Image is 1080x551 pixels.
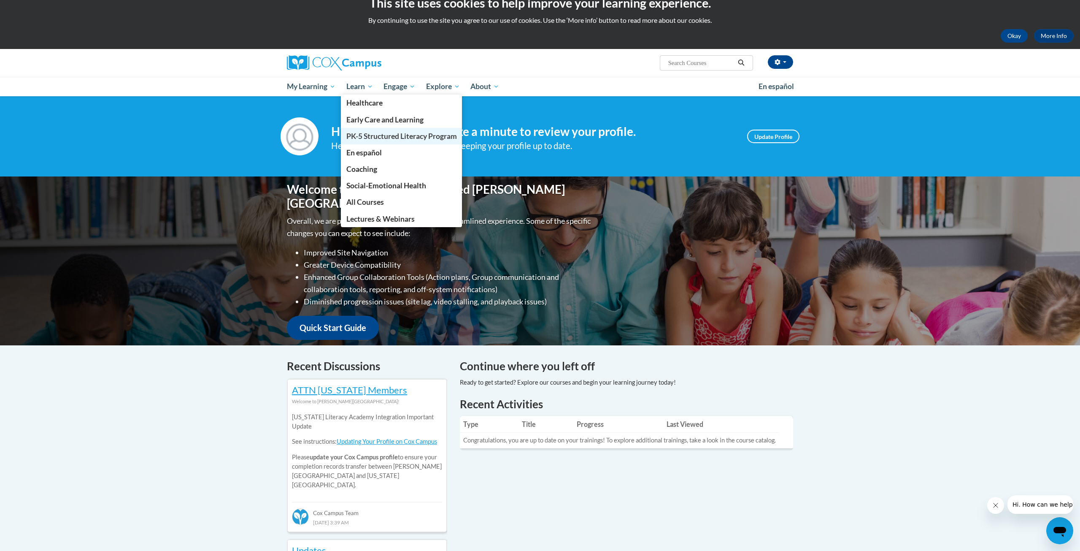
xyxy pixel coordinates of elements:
a: Updating Your Profile on Cox Campus [337,438,437,445]
div: [DATE] 3:39 AM [292,518,442,527]
span: Healthcare [346,98,383,107]
th: Title [518,416,574,433]
span: My Learning [287,81,335,92]
span: Social-Emotional Health [346,181,426,190]
span: Early Care and Learning [346,115,424,124]
button: Account Settings [768,55,793,69]
div: Please to ensure your completion records transfer between [PERSON_NAME][GEOGRAPHIC_DATA] and [US_... [292,406,442,496]
a: Engage [378,77,421,96]
a: PK-5 Structured Literacy Program [341,128,462,144]
span: Engage [383,81,415,92]
h1: Welcome to the new and improved [PERSON_NAME][GEOGRAPHIC_DATA] [287,182,593,211]
button: Okay [1001,29,1028,43]
a: Lectures & Webinars [341,211,462,227]
img: Cox Campus Team [292,508,309,525]
div: Welcome to [PERSON_NAME][GEOGRAPHIC_DATA]! [292,397,442,406]
p: [US_STATE] Literacy Academy Integration Important Update [292,413,442,431]
h4: Hi [PERSON_NAME]! Take a minute to review your profile. [331,125,734,139]
p: See instructions: [292,437,442,446]
div: Help improve your experience by keeping your profile up to date. [331,139,734,153]
div: Main menu [274,77,806,96]
a: All Courses [341,194,462,210]
th: Progress [573,416,663,433]
a: En español [753,78,799,95]
button: Search [735,58,748,68]
div: Cox Campus Team [292,502,442,517]
p: By continuing to use the site you agree to our use of cookies. Use the ‘More info’ button to read... [6,16,1074,25]
a: Healthcare [341,95,462,111]
span: En español [759,82,794,91]
th: Last Viewed [663,416,779,433]
img: Profile Image [281,117,319,155]
h4: Continue where you left off [460,358,793,375]
li: Improved Site Navigation [304,247,593,259]
a: About [465,77,505,96]
span: Lectures & Webinars [346,214,415,223]
a: En español [341,144,462,161]
span: Explore [426,81,460,92]
span: Hi. How can we help? [5,6,68,13]
li: Diminished progression issues (site lag, video stalling, and playback issues) [304,296,593,308]
li: Enhanced Group Collaboration Tools (Action plans, Group communication and collaboration tools, re... [304,271,593,296]
span: All Courses [346,198,384,206]
a: Cox Campus [287,55,447,71]
b: update your Cox Campus profile [310,453,398,461]
a: Early Care and Learning [341,111,462,128]
h1: Recent Activities [460,396,793,412]
a: Social-Emotional Health [341,177,462,194]
a: Coaching [341,161,462,177]
iframe: Close message [987,497,1004,514]
iframe: Message from company [1007,495,1073,514]
span: Coaching [346,165,377,174]
img: Cox Campus [287,55,381,71]
a: Update Profile [747,130,799,143]
span: Learn [346,81,373,92]
li: Greater Device Compatibility [304,259,593,271]
a: Quick Start Guide [287,316,379,340]
td: Congratulations, you are up to date on your trainings! To explore additional trainings, take a lo... [460,433,779,448]
span: PK-5 Structured Literacy Program [346,132,457,141]
h4: Recent Discussions [287,358,447,375]
iframe: Button to launch messaging window [1046,517,1073,544]
a: ATTN [US_STATE] Members [292,384,407,396]
a: Learn [341,77,378,96]
a: Explore [421,77,465,96]
span: En español [346,148,382,157]
input: Search Courses [667,58,735,68]
p: Overall, we are proud to provide you with a more streamlined experience. Some of the specific cha... [287,215,593,239]
span: About [470,81,499,92]
a: My Learning [281,77,341,96]
th: Type [460,416,518,433]
a: More Info [1034,29,1074,43]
